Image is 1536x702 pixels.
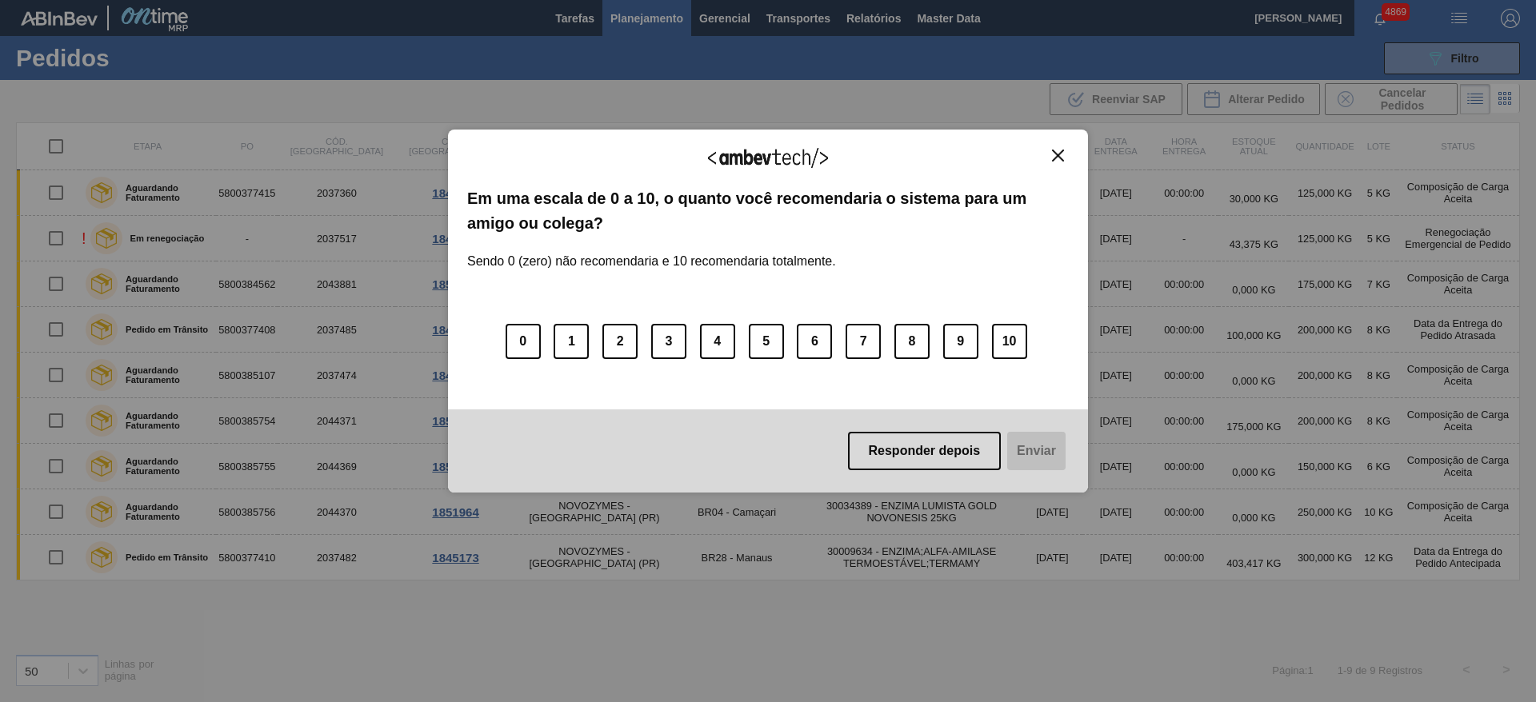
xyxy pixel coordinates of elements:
button: 1 [554,324,589,359]
button: 9 [943,324,978,359]
button: Responder depois [848,432,1002,470]
button: 4 [700,324,735,359]
button: 8 [894,324,930,359]
img: Close [1052,150,1064,162]
label: Sendo 0 (zero) não recomendaria e 10 recomendaria totalmente. [467,235,836,269]
button: 7 [846,324,881,359]
button: Close [1047,149,1069,162]
button: 2 [602,324,638,359]
button: 6 [797,324,832,359]
label: Em uma escala de 0 a 10, o quanto você recomendaria o sistema para um amigo ou colega? [467,186,1069,235]
button: 3 [651,324,686,359]
button: 0 [506,324,541,359]
button: 5 [749,324,784,359]
img: Logo Ambevtech [708,148,828,168]
button: 10 [992,324,1027,359]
